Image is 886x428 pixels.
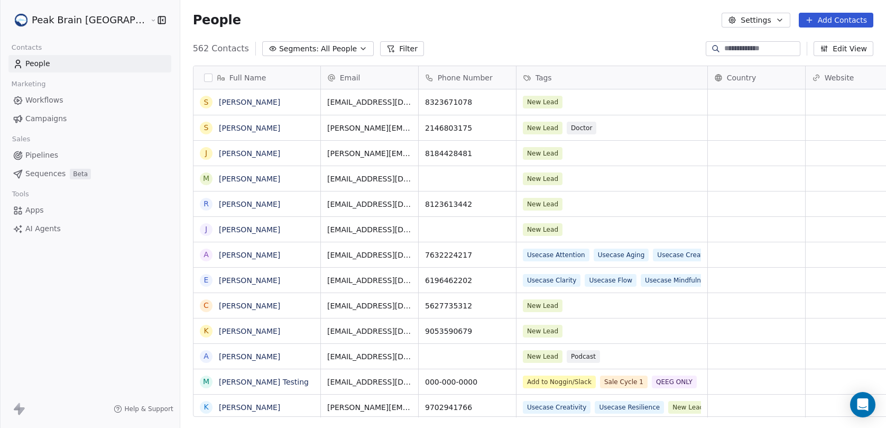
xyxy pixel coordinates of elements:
span: Email [340,72,361,83]
span: Marketing [7,76,50,92]
div: C [204,300,209,311]
span: Usecase Creativity [523,401,590,414]
a: [PERSON_NAME] [219,175,280,183]
div: A [204,249,209,260]
div: A [204,351,209,362]
span: [PERSON_NAME][EMAIL_ADDRESS][DOMAIN_NAME] [327,402,412,413]
span: 2146803175 [425,123,510,133]
span: People [193,12,241,28]
span: New Lead [523,325,562,338]
div: J [205,224,207,235]
span: Segments: [279,43,319,54]
span: Usecase Flow [585,274,636,287]
span: Usecase Mindfulness [641,274,716,287]
span: Full Name [229,72,266,83]
span: Podcast [567,350,600,363]
div: Open Intercom Messenger [850,392,875,417]
span: Sequences [25,168,66,179]
a: [PERSON_NAME] [219,200,280,208]
a: People [8,55,171,72]
span: AI Agents [25,223,61,234]
span: 8323671078 [425,97,510,107]
span: Add to Noggin/Slack [523,376,596,388]
span: Phone Number [438,72,493,83]
div: Country [708,66,805,89]
span: 8184428481 [425,148,510,159]
div: S [204,122,208,133]
div: K [204,325,208,336]
span: 6196462202 [425,275,510,286]
span: [EMAIL_ADDRESS][DOMAIN_NAME] [327,97,412,107]
span: New Lead [523,147,562,160]
span: All People [321,43,357,54]
button: Settings [722,13,790,28]
a: [PERSON_NAME] [219,276,280,285]
a: [PERSON_NAME] [219,124,280,132]
a: [PERSON_NAME] [219,302,280,310]
span: [EMAIL_ADDRESS][DOMAIN_NAME] [327,377,412,387]
span: Tools [7,186,33,202]
img: Peak%20Brain%20Logo.png [15,14,27,26]
span: [EMAIL_ADDRESS][DOMAIN_NAME] [327,199,412,210]
span: [EMAIL_ADDRESS][DOMAIN_NAME] [327,174,412,184]
span: New Lead [523,299,562,312]
div: Tags [516,66,707,89]
span: Pipelines [25,150,58,161]
span: Website [825,72,854,83]
span: Contacts [7,40,47,56]
span: New Lead [523,122,562,134]
span: New Lead [523,198,562,211]
span: [EMAIL_ADDRESS][DOMAIN_NAME] [327,300,412,311]
a: Workflows [8,92,171,109]
a: [PERSON_NAME] [219,225,280,234]
div: Phone Number [419,66,516,89]
a: [PERSON_NAME] [219,251,280,259]
a: [PERSON_NAME] [219,98,280,106]
span: Doctor [567,122,596,134]
span: 9053590679 [425,326,510,336]
a: Pipelines [8,147,171,164]
span: 562 Contacts [193,42,249,55]
div: M [203,173,209,184]
span: People [25,58,50,69]
div: grid [193,89,321,417]
div: Full Name [193,66,320,89]
div: J [205,148,207,159]
span: Campaigns [25,113,67,124]
span: [PERSON_NAME][EMAIL_ADDRESS][DOMAIN_NAME] [327,123,412,133]
div: Email [321,66,418,89]
a: AI Agents [8,220,171,238]
span: [EMAIL_ADDRESS][DOMAIN_NAME] [327,326,412,336]
button: Add Contacts [799,13,873,28]
span: New Lead [523,223,562,236]
span: 8123613442 [425,199,510,210]
span: New Lead [523,96,562,108]
span: Country [727,72,756,83]
a: [PERSON_NAME] [219,149,280,158]
a: [PERSON_NAME] [219,403,280,412]
a: [PERSON_NAME] [219,327,280,335]
span: Apps [25,205,44,216]
span: New Lead [523,350,562,363]
span: Help & Support [124,405,173,413]
span: Workflows [25,95,63,106]
span: Beta [70,169,91,179]
a: Campaigns [8,110,171,128]
span: Usecase Resilience [595,401,664,414]
div: R [204,198,209,210]
a: Apps [8,202,171,219]
span: [EMAIL_ADDRESS][DOMAIN_NAME] [327,275,412,286]
a: [PERSON_NAME] [219,352,280,361]
span: 5627735312 [425,300,510,311]
span: QEEG ONLY [652,376,697,388]
span: [EMAIL_ADDRESS][DOMAIN_NAME] [327,250,412,260]
a: [PERSON_NAME] Testing [219,378,309,386]
a: SequencesBeta [8,165,171,183]
span: New Lead [523,172,562,185]
span: Sale Cycle 1 [600,376,648,388]
span: [EMAIL_ADDRESS][DOMAIN_NAME] [327,224,412,235]
div: S [204,97,208,108]
div: M [203,376,209,387]
span: Usecase Clarity [523,274,580,287]
span: 9702941766 [425,402,510,413]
